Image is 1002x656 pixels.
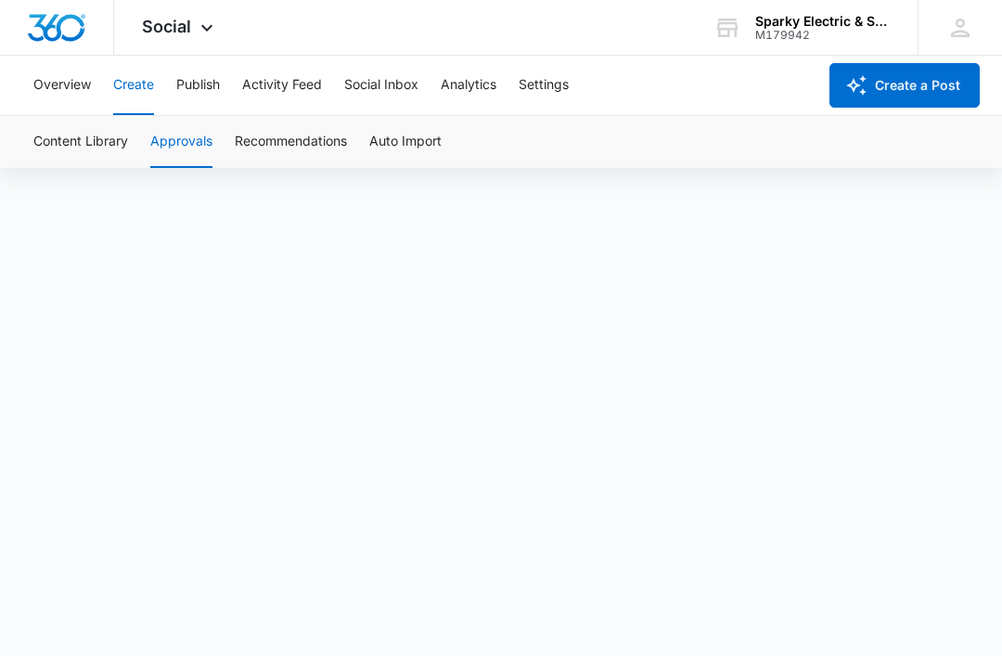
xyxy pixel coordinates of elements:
button: Recommendations [235,116,347,168]
button: Content Library [33,116,128,168]
button: Publish [176,56,220,115]
button: Analytics [441,56,496,115]
span: Social [142,17,191,36]
button: Settings [519,56,569,115]
button: Create a Post [829,63,980,108]
button: Approvals [150,116,212,168]
button: Overview [33,56,91,115]
button: Social Inbox [344,56,418,115]
button: Activity Feed [242,56,322,115]
button: Auto Import [369,116,442,168]
div: account id [755,29,891,42]
div: account name [755,14,891,29]
button: Create [113,56,154,115]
